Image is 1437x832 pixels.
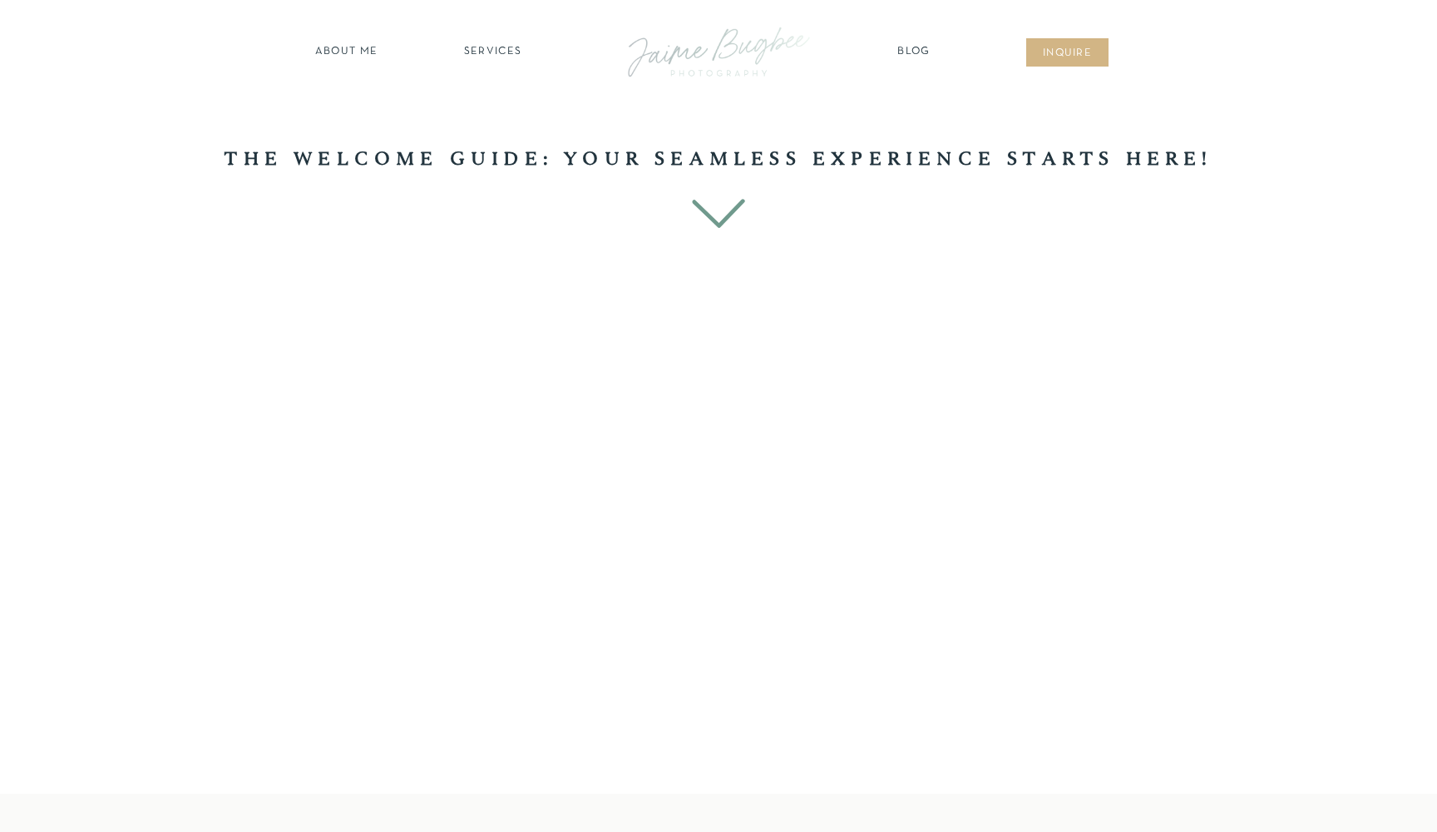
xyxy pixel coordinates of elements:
[893,44,935,61] a: Blog
[225,150,1212,170] b: The Welcome guide: your seamless experience starts here!
[310,44,383,61] a: about ME
[446,44,540,61] a: SERVICES
[1034,46,1101,62] a: inqUIre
